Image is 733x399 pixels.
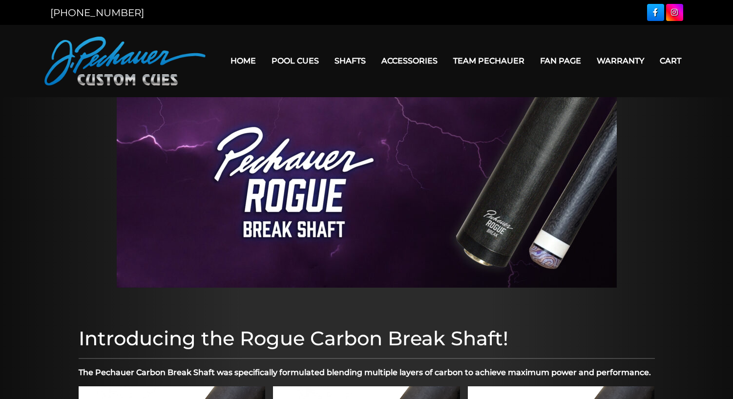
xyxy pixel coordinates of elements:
a: [PHONE_NUMBER] [50,7,144,19]
h1: Introducing the Rogue Carbon Break Shaft! [79,327,655,350]
a: Shafts [327,48,374,73]
a: Fan Page [532,48,589,73]
a: Home [223,48,264,73]
strong: The Pechauer Carbon Break Shaft was specifically formulated blending multiple layers of carbon to... [79,368,651,377]
a: Cart [652,48,689,73]
a: Team Pechauer [445,48,532,73]
img: Pechauer Custom Cues [44,37,206,85]
a: Accessories [374,48,445,73]
a: Pool Cues [264,48,327,73]
a: Warranty [589,48,652,73]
